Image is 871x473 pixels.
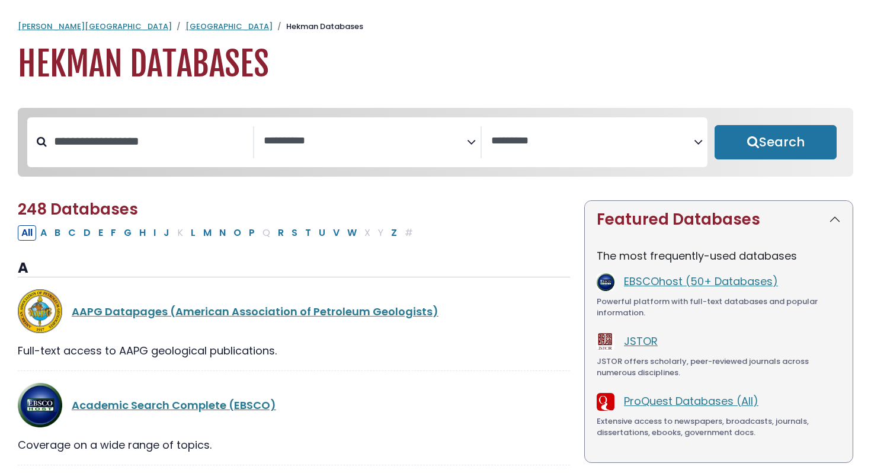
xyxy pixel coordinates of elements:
button: Filter Results V [329,225,343,241]
button: Submit for Search Results [715,125,837,159]
h3: A [18,260,570,277]
button: Filter Results A [37,225,50,241]
textarea: Search [264,135,466,148]
div: Extensive access to newspapers, broadcasts, journals, dissertations, ebooks, government docs. [597,416,841,439]
a: JSTOR [624,334,658,349]
button: Filter Results G [120,225,135,241]
h1: Hekman Databases [18,44,853,84]
button: Filter Results T [302,225,315,241]
button: Filter Results O [230,225,245,241]
span: 248 Databases [18,199,138,220]
button: Filter Results F [107,225,120,241]
p: The most frequently-used databases [597,248,841,264]
nav: Search filters [18,108,853,177]
a: Academic Search Complete (EBSCO) [72,398,276,413]
div: Powerful platform with full-text databases and popular information. [597,296,841,319]
button: Filter Results J [160,225,173,241]
button: Filter Results N [216,225,229,241]
li: Hekman Databases [273,21,363,33]
button: Filter Results P [245,225,258,241]
button: Filter Results W [344,225,360,241]
button: Filter Results U [315,225,329,241]
button: Filter Results L [187,225,199,241]
button: Filter Results M [200,225,215,241]
a: EBSCOhost (50+ Databases) [624,274,778,289]
div: Alpha-list to filter by first letter of database name [18,225,418,239]
button: Featured Databases [585,201,853,238]
button: Filter Results C [65,225,79,241]
button: Filter Results I [150,225,159,241]
input: Search database by title or keyword [47,132,253,151]
button: Filter Results D [80,225,94,241]
a: AAPG Datapages (American Association of Petroleum Geologists) [72,304,438,319]
nav: breadcrumb [18,21,853,33]
div: JSTOR offers scholarly, peer-reviewed journals across numerous disciplines. [597,356,841,379]
button: Filter Results E [95,225,107,241]
button: Filter Results H [136,225,149,241]
a: [PERSON_NAME][GEOGRAPHIC_DATA] [18,21,172,32]
button: Filter Results R [274,225,287,241]
button: Filter Results S [288,225,301,241]
textarea: Search [491,135,694,148]
div: Full-text access to AAPG geological publications. [18,343,570,359]
button: Filter Results B [51,225,64,241]
a: ProQuest Databases (All) [624,394,758,408]
a: [GEOGRAPHIC_DATA] [185,21,273,32]
button: Filter Results Z [388,225,401,241]
button: All [18,225,36,241]
div: Coverage on a wide range of topics. [18,437,570,453]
